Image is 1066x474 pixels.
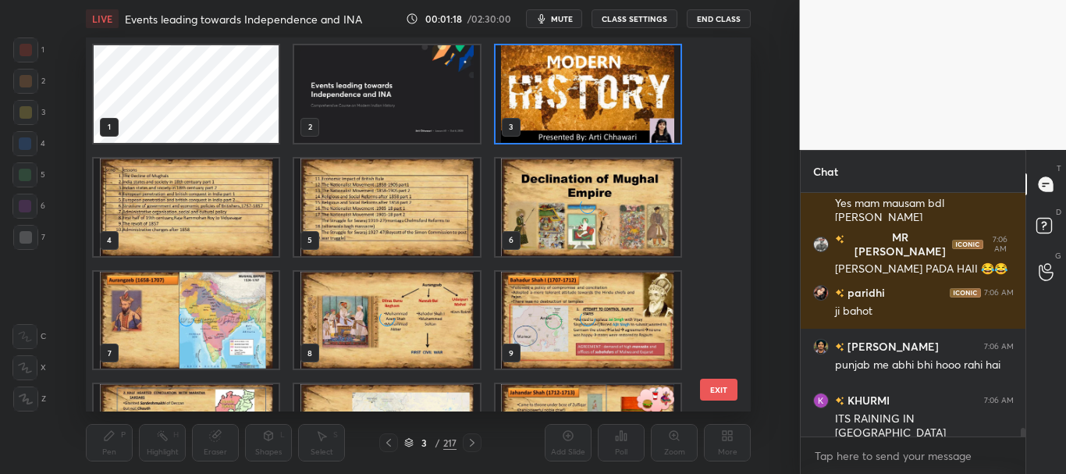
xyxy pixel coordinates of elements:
[125,12,362,27] h4: Events leading towards Independence and INA
[496,45,680,143] img: 1759714557Q5ZBWH.pdf
[984,396,1014,405] div: 7:06 AM
[835,358,1014,373] div: punjab me abhi bhi hooo rahi hai
[551,13,573,24] span: mute
[86,9,119,28] div: LIVE
[835,304,1014,319] div: ji bahot
[844,392,890,408] h6: KHURMI
[1057,162,1061,174] p: T
[813,393,829,408] img: 932665a7c5b24a3694d5ca80951063f5.38311704_3
[950,288,981,298] img: iconic-dark.1390631f.png
[13,225,45,250] div: 7
[12,194,45,219] div: 6
[12,324,46,349] div: C
[526,9,582,28] button: mute
[835,235,844,244] img: no-rating-badge.077c3623.svg
[86,37,723,412] div: grid
[813,237,829,252] img: 5b4474b1c13d4acfa089ec3cb1aa96f8.jpg
[835,196,1014,226] div: Yes mam mausam bdl [PERSON_NAME]
[835,412,1014,441] div: ITS RAINING IN [GEOGRAPHIC_DATA]
[13,100,45,125] div: 3
[984,342,1014,351] div: 7:06 AM
[984,288,1014,298] div: 7:06 AM
[94,159,279,256] img: 1759714557Q5ZBWH.pdf
[801,151,851,192] p: Chat
[12,355,46,380] div: X
[986,235,1014,254] div: 7:06 AM
[443,436,457,450] div: 217
[435,438,440,447] div: /
[295,159,480,256] img: 1759714557Q5ZBWH.pdf
[844,338,939,355] h6: [PERSON_NAME]
[952,240,983,249] img: iconic-dark.1390631f.png
[844,284,885,301] h6: paridhi
[417,438,432,447] div: 3
[835,289,844,298] img: no-rating-badge.077c3623.svg
[844,230,952,258] h6: MR [PERSON_NAME]
[12,162,45,187] div: 5
[835,343,844,351] img: no-rating-badge.077c3623.svg
[13,69,45,94] div: 2
[13,387,46,412] div: Z
[13,37,44,62] div: 1
[1055,250,1061,262] p: G
[835,397,844,405] img: no-rating-badge.077c3623.svg
[12,131,45,156] div: 4
[813,285,829,301] img: 695dde32e1004d84ab1853a9e2faaefa.jpg
[592,9,677,28] button: CLASS SETTINGS
[801,193,1026,437] div: grid
[295,45,480,143] img: 37eae4a2-a253-11f0-a39e-76ef75e87069.jpg
[687,9,751,28] button: End Class
[835,262,1014,277] div: [PERSON_NAME] PADA HAII 😂😂
[813,339,829,355] img: b6ae9402d6974459980435013beb66e3.jpg
[700,379,737,401] button: EXIT
[1056,206,1061,218] p: D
